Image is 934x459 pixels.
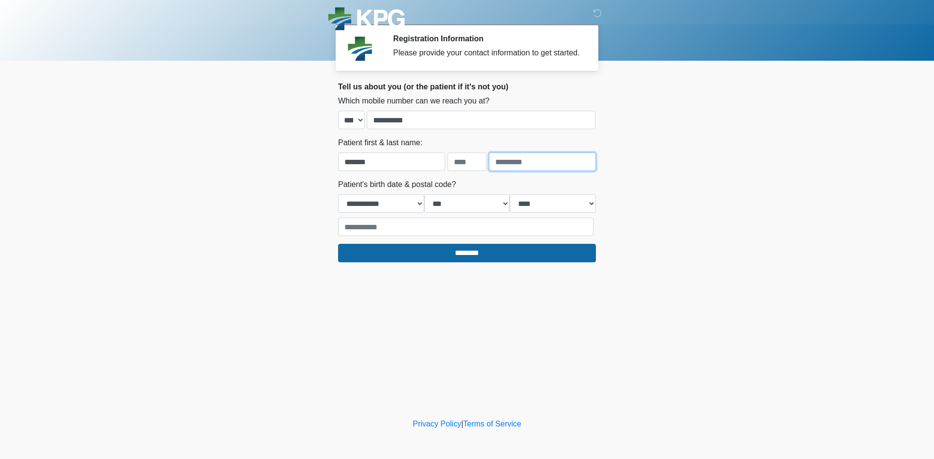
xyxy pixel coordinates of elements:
a: Terms of Service [463,420,521,428]
img: KPG Healthcare Logo [328,7,405,33]
label: Patient's birth date & postal code? [338,179,456,190]
label: Which mobile number can we reach you at? [338,95,489,107]
label: Patient first & last name: [338,137,422,149]
img: Agent Avatar [345,34,375,63]
h2: Tell us about you (or the patient if it's not you) [338,82,596,91]
div: Please provide your contact information to get started. [393,47,581,59]
a: | [461,420,463,428]
a: Privacy Policy [413,420,462,428]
